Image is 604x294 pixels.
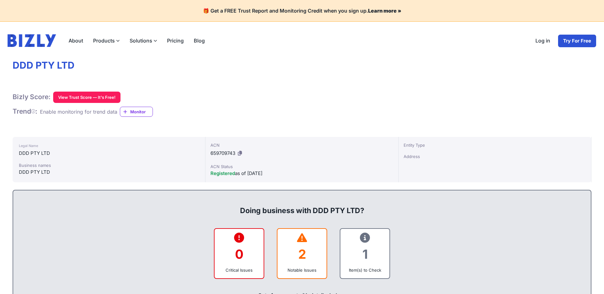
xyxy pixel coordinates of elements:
[282,241,322,267] div: 2
[64,34,88,47] a: About
[8,8,596,14] h4: 🎁 Get a FREE Trust Report and Monitoring Credit when you sign up.
[19,168,199,176] div: DDD PTY LTD
[210,170,235,176] span: Registered
[530,34,555,48] a: Log in
[345,241,384,267] div: 1
[53,92,120,103] button: View Trust Score — It's Free!
[404,142,586,148] div: Entity Type
[120,107,153,117] a: Monitor
[368,8,401,14] a: Learn more »
[210,150,235,156] span: 659709743
[210,142,393,148] div: ACN
[162,34,189,47] a: Pricing
[220,241,259,267] div: 0
[125,34,162,47] label: Solutions
[345,267,384,273] div: Item(s) to Check
[19,142,199,150] div: Legal Name
[282,267,322,273] div: Notable Issues
[40,108,117,116] div: Enable monitoring for trend data
[220,267,259,273] div: Critical Issues
[558,34,596,48] a: Try For Free
[19,150,199,157] div: DDD PTY LTD
[13,107,37,115] span: Trend :
[13,59,591,71] h1: DDD PTY LTD
[189,34,210,47] a: Blog
[210,163,393,170] div: ACN Status
[130,109,153,115] span: Monitor
[8,34,56,47] img: bizly_logo.svg
[19,162,199,168] div: Business names
[20,195,584,216] div: Doing business with DDD PTY LTD?
[404,153,586,160] div: Address
[210,170,393,177] div: as of [DATE]
[13,93,51,101] h1: Bizly Score:
[88,34,125,47] label: Products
